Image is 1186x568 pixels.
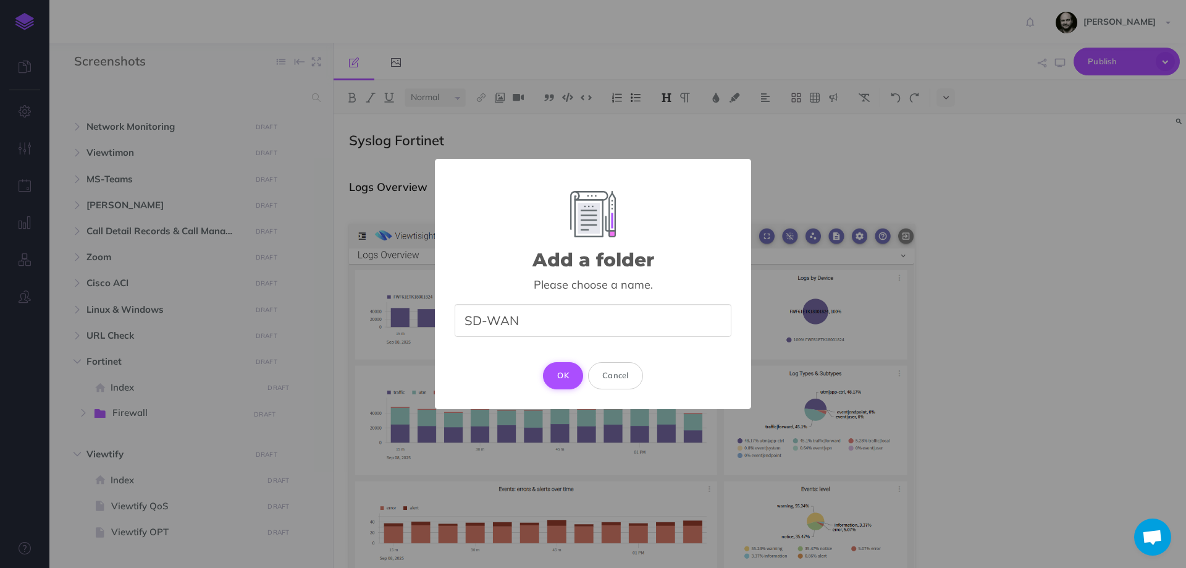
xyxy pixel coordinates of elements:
div: Chat abierto [1134,519,1171,556]
img: Add Element Image [570,191,616,237]
h2: Add a folder [532,250,654,270]
div: Please choose a name. [455,278,731,292]
button: OK [543,362,583,389]
button: Cancel [588,362,643,389]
